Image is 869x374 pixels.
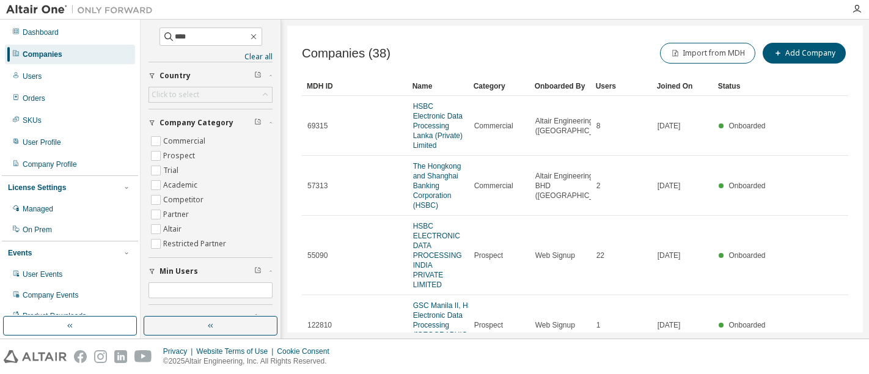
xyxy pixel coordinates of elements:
[4,350,67,363] img: altair_logo.svg
[23,159,77,169] div: Company Profile
[728,122,765,130] span: Onboarded
[94,350,107,363] img: instagram.svg
[658,251,681,260] span: [DATE]
[159,266,198,276] span: Min Users
[307,320,332,330] span: 122810
[474,121,513,131] span: Commercial
[474,181,513,191] span: Commercial
[596,320,601,330] span: 1
[163,207,191,222] label: Partner
[658,320,681,330] span: [DATE]
[535,320,575,330] span: Web Signup
[254,266,262,276] span: Clear filter
[254,118,262,128] span: Clear filter
[8,248,32,258] div: Events
[728,321,765,329] span: Onboarded
[596,251,604,260] span: 22
[535,251,575,260] span: Web Signup
[474,320,503,330] span: Prospect
[163,356,337,367] p: © 2025 Altair Engineering, Inc. All Rights Reserved.
[148,258,273,285] button: Min Users
[254,313,262,323] span: Clear filter
[413,102,463,150] a: HSBC Electronic Data Processing Lanka (Private) Limited
[163,134,208,148] label: Commercial
[23,94,45,103] div: Orders
[302,46,391,61] span: Companies (38)
[763,43,846,64] button: Add Company
[535,76,586,96] div: Onboarded By
[728,182,765,190] span: Onboarded
[134,350,152,363] img: youtube.svg
[413,222,462,289] a: HSBC ELECTRONIC DATA PROCESSING INDIA PRIVATE LIMITED
[163,178,200,193] label: Academic
[163,148,197,163] label: Prospect
[163,193,206,207] label: Competitor
[159,71,191,81] span: Country
[660,43,755,64] button: Import from MDH
[718,76,769,96] div: Status
[277,346,336,356] div: Cookie Consent
[23,116,42,125] div: SKUs
[728,251,765,260] span: Onboarded
[474,251,503,260] span: Prospect
[196,346,277,356] div: Website Terms of Use
[307,121,328,131] span: 69315
[163,346,196,356] div: Privacy
[23,28,59,37] div: Dashboard
[23,269,62,279] div: User Events
[413,76,464,96] div: Name
[413,162,461,210] a: The Hongkong and Shanghai Banking Corporation (HSBC)
[148,62,273,89] button: Country
[148,109,273,136] button: Company Category
[163,163,181,178] label: Trial
[307,251,328,260] span: 55090
[23,225,52,235] div: On Prem
[159,313,200,323] span: Max Users
[23,290,78,300] div: Company Events
[23,311,86,321] div: Product Downloads
[307,181,328,191] span: 57313
[658,121,681,131] span: [DATE]
[114,350,127,363] img: linkedin.svg
[159,118,233,128] span: Company Category
[163,237,229,251] label: Restricted Partner
[23,71,42,81] div: Users
[413,301,496,349] a: GSC Manila II, HSBC Electronic Data Processing ([GEOGRAPHIC_DATA]), Inc.
[535,171,617,200] span: Altair Engineering SDN BHD ([GEOGRAPHIC_DATA])
[596,76,647,96] div: Users
[23,50,62,59] div: Companies
[148,52,273,62] a: Clear all
[148,305,273,332] button: Max Users
[658,181,681,191] span: [DATE]
[6,4,159,16] img: Altair One
[149,87,272,102] div: Click to select
[74,350,87,363] img: facebook.svg
[152,90,199,100] div: Click to select
[535,116,617,136] span: Altair Engineering ([GEOGRAPHIC_DATA])
[596,121,601,131] span: 8
[596,181,601,191] span: 2
[23,137,61,147] div: User Profile
[657,76,708,96] div: Joined On
[254,71,262,81] span: Clear filter
[8,183,66,193] div: License Settings
[307,76,403,96] div: MDH ID
[474,76,525,96] div: Category
[23,204,53,214] div: Managed
[163,222,184,237] label: Altair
